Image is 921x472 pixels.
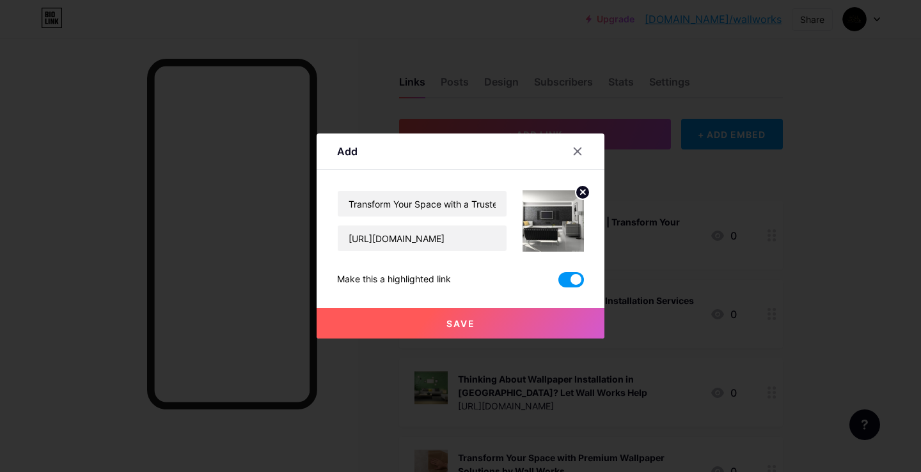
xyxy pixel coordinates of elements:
[523,190,584,252] img: link_thumbnail
[338,225,507,251] input: URL
[317,308,604,339] button: Save
[338,191,507,217] input: Title
[337,144,358,159] div: Add
[337,272,451,287] div: Make this a highlighted link
[446,318,475,329] span: Save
